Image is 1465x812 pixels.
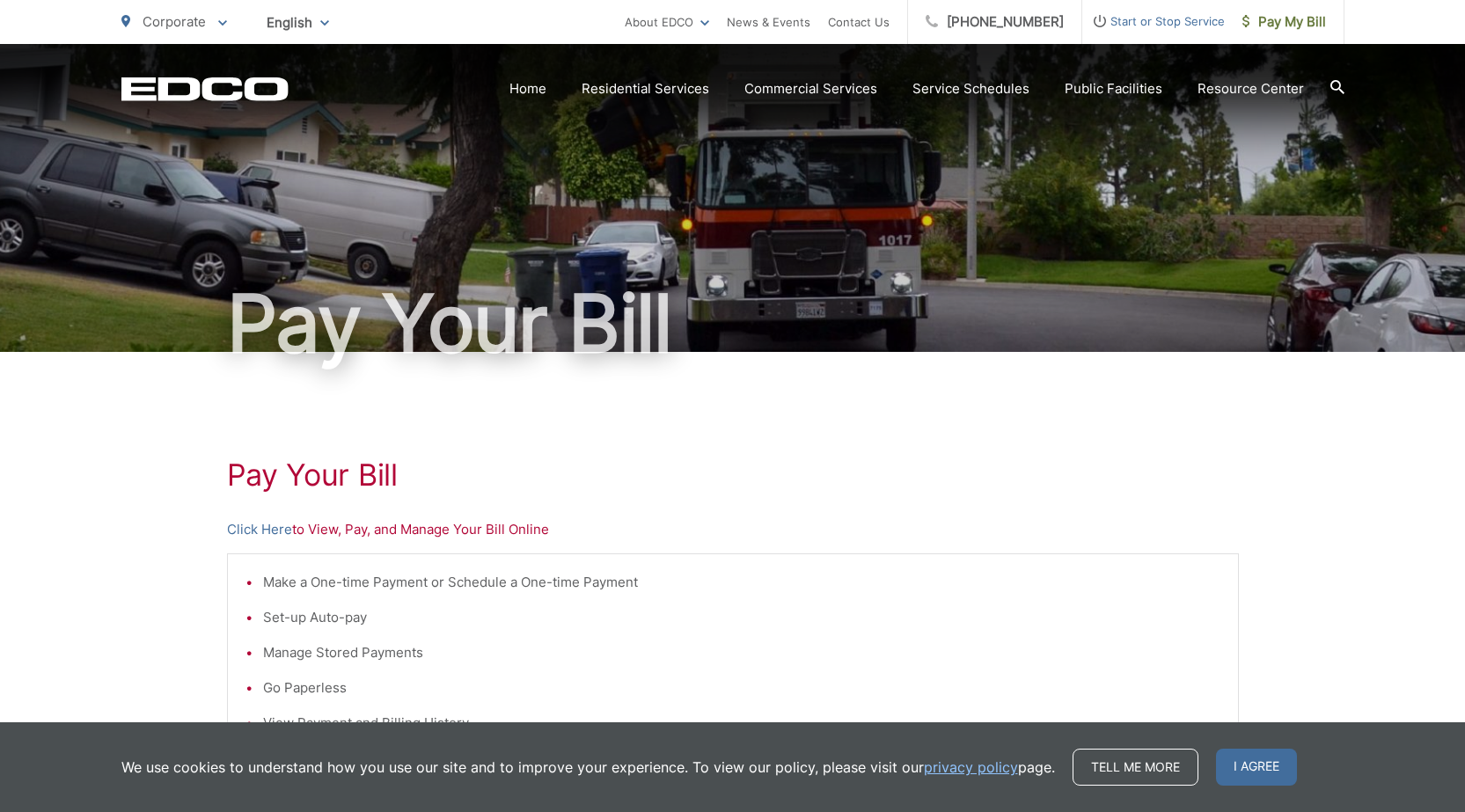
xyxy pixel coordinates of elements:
span: I agree [1216,749,1297,786]
span: English [253,7,342,38]
a: Home [509,78,546,99]
a: About EDCO [625,11,709,33]
h1: Pay Your Bill [227,457,1239,493]
h1: Pay Your Bill [121,280,1344,368]
li: Manage Stored Payments [263,642,1220,663]
li: Set-up Auto-pay [263,607,1220,628]
a: Commercial Services [744,78,877,99]
a: News & Events [727,11,810,33]
a: privacy policy [924,757,1018,778]
a: Click Here [227,519,292,540]
span: Pay My Bill [1242,11,1326,33]
a: Tell me more [1073,749,1198,786]
p: We use cookies to understand how you use our site and to improve your experience. To view our pol... [121,757,1055,778]
li: Make a One-time Payment or Schedule a One-time Payment [263,572,1220,593]
a: EDCD logo. Return to the homepage. [121,77,289,101]
a: Service Schedules [912,78,1029,99]
p: to View, Pay, and Manage Your Bill Online [227,519,1239,540]
li: View Payment and Billing History [263,713,1220,734]
li: Go Paperless [263,677,1220,699]
a: Public Facilities [1065,78,1162,99]
span: Corporate [143,13,206,30]
a: Residential Services [582,78,709,99]
a: Resource Center [1198,78,1304,99]
a: Contact Us [828,11,890,33]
